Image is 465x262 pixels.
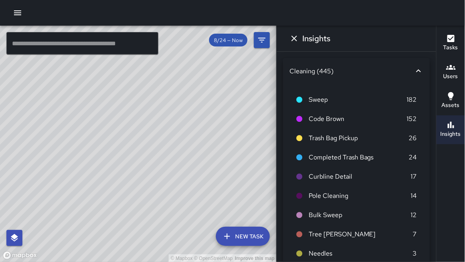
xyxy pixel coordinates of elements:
p: 152 [407,114,417,124]
button: Assets [437,87,465,115]
button: Users [437,58,465,87]
p: 14 [411,191,417,201]
span: Completed Trash Bags [309,153,409,162]
button: Dismiss [286,30,302,46]
p: 24 [409,153,417,162]
span: Trash Bag Pickup [309,133,409,143]
h6: Tasks [443,43,458,52]
p: 182 [407,95,417,105]
div: Cleaning (445) [283,58,430,84]
h6: Users [443,72,458,81]
p: 17 [411,172,417,181]
h6: Insights [302,32,330,45]
span: 8/24 — Now [209,37,247,44]
p: 3 [413,249,417,258]
h6: Insights [441,130,461,139]
span: Pole Cleaning [309,191,411,201]
button: Insights [437,115,465,144]
span: Curbline Detail [309,172,411,181]
button: Filters [254,32,270,48]
h6: Assets [442,101,460,110]
p: 12 [411,210,417,220]
button: Tasks [437,29,465,58]
p: 7 [413,230,417,239]
div: Cleaning (445) [289,67,414,75]
span: Code Brown [309,114,407,124]
span: Tree [PERSON_NAME] [309,230,413,239]
button: New Task [216,227,270,246]
span: Bulk Sweep [309,210,411,220]
span: Sweep [309,95,407,105]
span: Needles [309,249,413,258]
p: 26 [409,133,417,143]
